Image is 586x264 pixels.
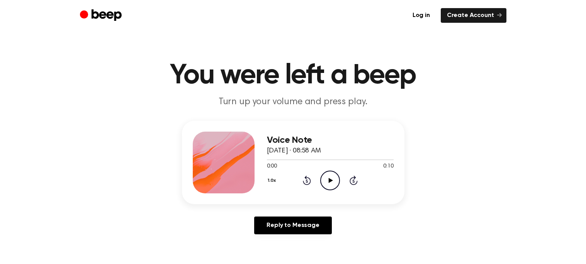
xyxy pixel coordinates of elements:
p: Turn up your volume and press play. [145,96,442,108]
h1: You were left a beep [95,62,491,90]
h3: Voice Note [267,135,394,146]
span: 0:10 [383,162,393,171]
a: Create Account [441,8,506,23]
span: [DATE] · 08:58 AM [267,147,321,154]
span: 0:00 [267,162,277,171]
button: 1.0x [267,174,279,187]
a: Reply to Message [254,217,331,234]
a: Log in [406,8,436,23]
a: Beep [80,8,124,23]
